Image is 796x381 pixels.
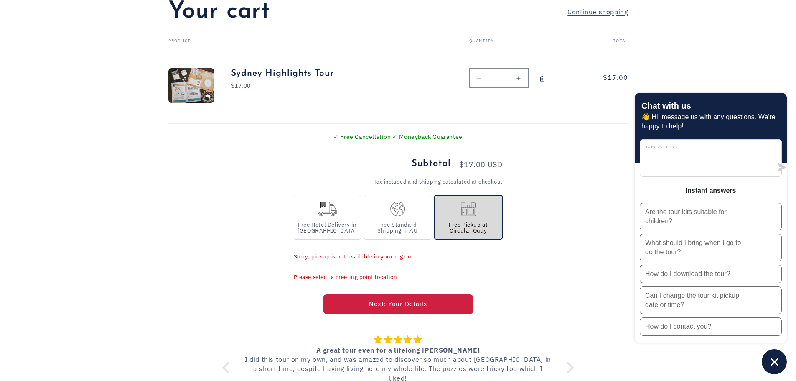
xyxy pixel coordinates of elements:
[244,334,552,345] div: 5 stars
[333,133,463,141] a: ✓ Free Cancellation ✓ Moneyback Guarantee
[632,93,789,374] inbox-online-store-chat: Shopify online store chat
[593,72,628,82] span: $17.00
[576,38,628,51] th: Total
[323,294,473,314] button: Next: Your Details
[294,252,503,262] p: Sorry, pickup is not available in your region.
[168,38,444,51] th: Product
[244,345,552,355] div: A great tour even for a lifelong [PERSON_NAME]
[231,68,356,79] a: Sydney Highlights Tour
[444,38,576,51] th: Quantity
[370,222,425,233] div: Free Standard Shipping in AU
[294,272,503,282] p: Please select a meeting point location
[567,6,628,18] a: Continue shopping
[294,178,503,186] small: Tax included and shipping calculated at checkout
[488,68,509,88] input: Quantity for Sydney Highlights Tour
[535,70,549,87] a: Remove Sydney Highlights Tour
[459,161,503,169] p: $17.00 USD
[440,222,496,233] div: Free Pickup at Circular Quay
[298,222,357,233] div: Free Hotel Delivery in [GEOGRAPHIC_DATA]
[231,82,356,90] div: $17.00
[412,159,451,169] h2: Subtotal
